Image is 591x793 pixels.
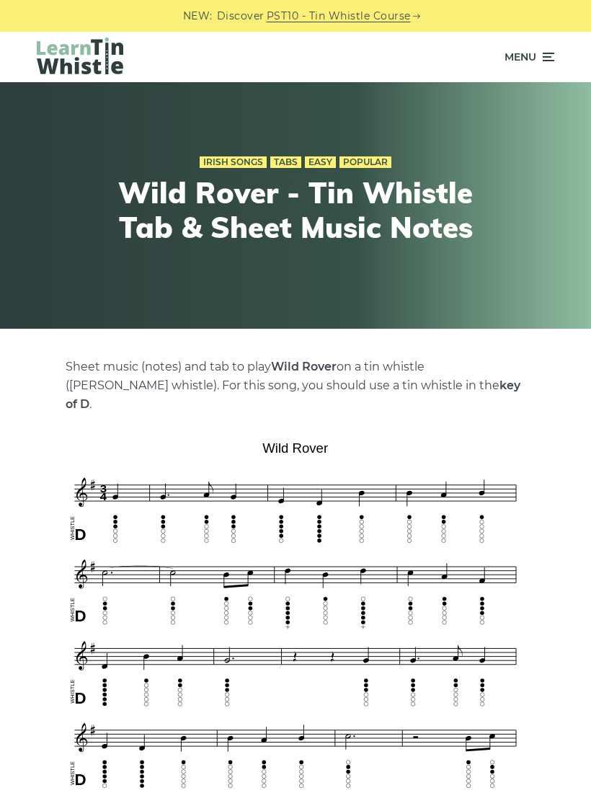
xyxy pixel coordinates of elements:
[37,37,123,74] img: LearnTinWhistle.com
[505,39,536,75] span: Menu
[271,360,337,373] strong: Wild Rover
[339,156,391,168] a: Popular
[270,156,301,168] a: Tabs
[305,156,336,168] a: Easy
[101,175,490,244] h1: Wild Rover - Tin Whistle Tab & Sheet Music Notes
[66,358,525,414] p: Sheet music (notes) and tab to play on a tin whistle ([PERSON_NAME] whistle). For this song, you ...
[200,156,267,168] a: Irish Songs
